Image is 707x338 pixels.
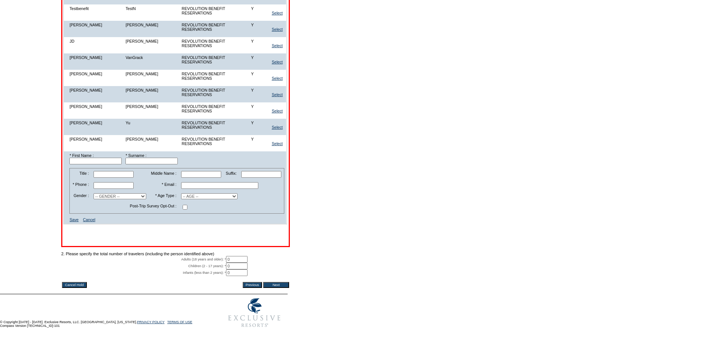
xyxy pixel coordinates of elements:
[249,86,270,99] td: Y
[68,70,124,82] td: [PERSON_NAME]
[61,256,226,263] td: Adults (18 years and older): *
[249,21,270,33] td: Y
[263,282,289,288] input: Next
[149,180,178,191] td: * Email :
[249,70,270,82] td: Y
[249,135,270,148] td: Y
[272,43,283,48] a: Select
[272,109,283,113] a: Select
[243,282,262,288] input: Previous
[221,294,288,331] img: Exclusive Resorts
[180,70,249,82] td: REVOLUTION BENEFIT RESERVATIONS
[71,169,91,180] td: Title :
[180,86,249,99] td: REVOLUTION BENEFIT RESERVATIONS
[272,92,283,97] a: Select
[124,151,180,166] td: * Surname :
[71,191,91,201] td: Gender :
[249,4,270,17] td: Y
[272,60,283,64] a: Select
[68,102,124,115] td: [PERSON_NAME]
[167,320,193,324] a: TERMS OF USE
[68,151,124,166] td: * First Name :
[180,135,249,148] td: REVOLUTION BENEFIT RESERVATIONS
[272,27,283,32] a: Select
[180,53,249,66] td: REVOLUTION BENEFIT RESERVATIONS
[180,102,249,115] td: REVOLUTION BENEFIT RESERVATIONS
[68,119,124,131] td: [PERSON_NAME]
[180,119,249,131] td: REVOLUTION BENEFIT RESERVATIONS
[61,263,226,269] td: Children (2 - 17 years): *
[124,119,180,131] td: Yu
[124,4,180,17] td: TestN
[124,86,180,99] td: [PERSON_NAME]
[68,21,124,33] td: [PERSON_NAME]
[249,53,270,66] td: Y
[249,119,270,131] td: Y
[124,70,180,82] td: [PERSON_NAME]
[272,125,283,129] a: Select
[180,37,249,50] td: REVOLUTION BENEFIT RESERVATIONS
[124,135,180,148] td: [PERSON_NAME]
[124,37,180,50] td: [PERSON_NAME]
[149,169,178,180] td: Middle Name :
[180,21,249,33] td: REVOLUTION BENEFIT RESERVATIONS
[224,169,239,180] td: Suffix:
[71,180,91,191] td: * Phone :
[69,217,78,222] a: Save
[83,217,95,222] a: Cancel
[249,102,270,115] td: Y
[68,135,124,148] td: [PERSON_NAME]
[62,282,87,288] input: Cancel Hold
[272,76,283,81] a: Select
[124,102,180,115] td: [PERSON_NAME]
[68,86,124,99] td: [PERSON_NAME]
[68,53,124,66] td: [PERSON_NAME]
[272,11,283,15] a: Select
[68,4,124,17] td: Testbenefit
[137,320,164,324] a: PRIVACY POLICY
[149,191,178,201] td: * Age Type :
[61,269,226,276] td: Infants (less than 2 years): *
[71,202,178,213] td: Post-Trip Survey Opt-Out :
[61,252,290,256] td: 2. Please specify the total number of travelers (including the person identified above)
[180,4,249,17] td: REVOLUTION BENEFIT RESERVATIONS
[272,141,283,146] a: Select
[124,21,180,33] td: [PERSON_NAME]
[249,37,270,50] td: Y
[124,53,180,66] td: VanGrack
[68,37,124,50] td: JD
